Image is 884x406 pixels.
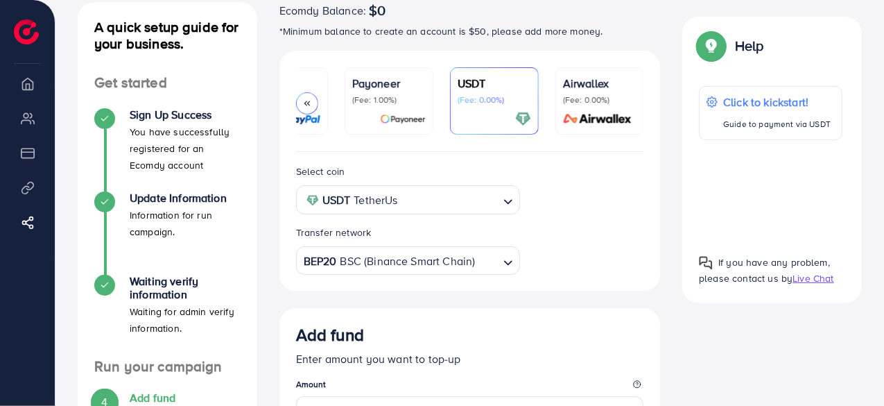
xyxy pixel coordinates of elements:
h4: Add fund [130,391,241,405]
h4: Update Information [130,192,241,205]
span: Live Chat [792,271,833,285]
span: If you have any problem, please contact us by [699,255,830,285]
p: (Fee: 0.00%) [563,94,636,105]
li: Update Information [78,192,257,275]
div: Search for option [296,246,521,275]
h4: Get started [78,74,257,92]
p: (Fee: 0.00%) [458,94,531,105]
h4: Sign Up Success [130,108,241,121]
p: Payoneer [352,75,426,92]
p: Click to kickstart! [723,94,831,110]
h4: Run your campaign [78,358,257,375]
strong: BEP20 [304,251,337,271]
p: Airwallex [563,75,636,92]
img: card [559,111,636,127]
h4: A quick setup guide for your business. [78,19,257,52]
img: Popup guide [699,33,724,58]
img: coin [306,194,319,207]
p: You have successfully registered for an Ecomdy account [130,124,241,174]
div: Search for option [296,185,521,214]
p: (Fee: 1.00%) [352,94,426,105]
label: Select coin [296,164,345,178]
span: TetherUs [354,190,397,210]
iframe: Chat [825,344,874,396]
img: logo [14,19,39,44]
span: BSC (Binance Smart Chain) [340,251,476,271]
label: Transfer network [296,226,372,239]
p: Information for run campaign. [130,207,241,240]
img: card [273,111,320,127]
p: Guide to payment via USDT [723,116,831,133]
p: Help [735,37,764,54]
input: Search for option [477,251,499,272]
strong: USDT [322,190,351,210]
h3: Add fund [296,325,364,345]
p: Enter amount you want to top-up [296,350,644,367]
legend: Amount [296,378,644,396]
input: Search for option [402,189,499,211]
h4: Waiting verify information [130,275,241,301]
p: Waiting for admin verify information. [130,303,241,337]
span: $0 [369,2,385,19]
li: Sign Up Success [78,108,257,192]
img: Popup guide [699,256,713,270]
p: USDT [458,75,531,92]
p: *Minimum balance to create an account is $50, please add more money. [279,23,661,40]
img: card [515,111,531,127]
img: card [380,111,426,127]
li: Waiting verify information [78,275,257,358]
span: Ecomdy Balance: [279,2,366,19]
